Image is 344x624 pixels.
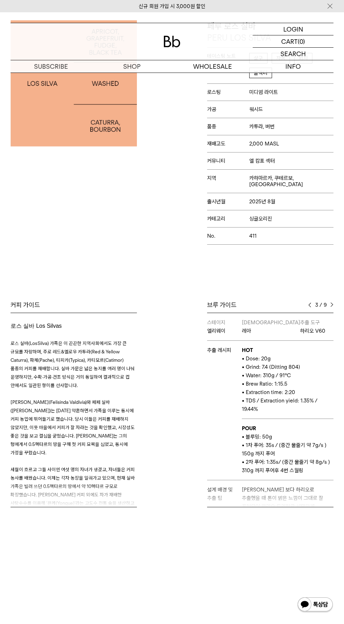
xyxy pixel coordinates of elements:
[11,399,135,455] span: [PERSON_NAME](Felisinda Valdivia)와 페페 실바([PERSON_NAME])는 [DATE] 약혼하면서 가족을 이루는 동시에 커피 농업에 뛰어들기로 했습...
[253,60,333,73] p: INFO
[249,158,275,164] span: 엘 캄포 섹터
[242,372,291,379] span: • Water: 310g / 91°C
[242,347,253,353] b: HOT
[11,60,91,73] a: SUBSCRIBE
[172,60,253,73] p: WHOLESALE
[242,425,256,432] b: POUR
[11,340,135,388] span: 로스 실바(Los Silva) 가족은 이 끈끈한 지역사회에서도 가장 큰 규모를 자랑하며, 주로 레드&옐로우 카투라(Red & Yellow Caturra), 파체(Pache),...
[242,434,272,440] span: • 블루밍: 50g
[249,123,274,130] span: 카투라, 버번
[297,597,333,613] img: 카카오톡 채널 1:1 채팅 버튼
[242,389,295,395] span: • Extraction time: 2:20
[315,301,318,309] span: 3
[207,123,249,130] span: 품종
[253,35,333,48] a: CART (0)
[300,327,333,335] p: 하리오 V60
[207,216,249,222] span: 카테고리
[249,175,333,188] span: 카하마르카, 쿠테르보, [GEOGRAPHIC_DATA]
[242,442,326,457] span: • 1차 푸어: 35s / (중간 물줄기 약 7g/s ) 150g 까지 푸어
[249,198,275,205] span: 2025년 8월
[207,319,225,326] span: 스테이지
[91,60,172,73] a: SHOP
[242,355,271,362] span: • Dose: 20g
[283,23,303,35] p: LOGIN
[11,467,135,523] span: 세월이 흐르고 그들 사이엔 여섯 명의 자녀가 생겼고, 자녀들은 커피 농사를 배웠습니다. 이제는 각자 농장을 일궈가고 있으며, 현재 실바 가족은 빌려 쓰던 0.5헥타르의 땅에서...
[249,141,279,147] span: 2,000 MASL
[164,36,180,47] img: 로고
[207,106,249,113] span: 가공
[253,23,333,35] a: LOGIN
[319,301,322,309] span: /
[207,89,249,95] span: 로스팅
[11,323,62,329] span: 로스 실바 Los Silvas
[242,319,300,326] span: [DEMOGRAPHIC_DATA]
[242,459,330,474] span: • 2차 푸어: 1:35s/ (중간 물줄기 약 8g/s ) 310g 까지 푸어후 4번 스월링
[324,301,327,309] span: 9
[11,20,137,147] img: 페루 로스 실바PERU LOS SILVA
[300,319,320,326] span: 추출 도구
[207,141,249,147] span: 재배고도
[242,398,317,412] span: • TDS / Extraction yield: 1.35% / 19.44%
[207,301,333,309] div: 브루 가이드
[249,233,257,239] span: 411
[207,346,242,354] p: 추출 레시피
[242,381,287,387] span: • Brew Ratio: 1:15.5
[281,35,298,47] p: CART
[207,175,249,181] span: 지역
[249,216,272,222] span: 싱글오리진
[207,233,249,239] span: No.
[249,89,278,95] span: 미디엄 라이트
[11,301,137,309] div: 커피 가이드
[249,106,263,113] span: 워시드
[242,327,300,335] p: 레아
[207,198,249,205] span: 출시년월
[207,327,242,335] p: 엘리웨이
[298,35,305,47] p: (0)
[139,3,205,9] a: 신규 회원 가입 시 3,000원 할인
[242,364,300,370] span: • Grind: 7.4 (Ditting 804)
[280,48,306,60] p: SEARCH
[207,158,249,164] span: 커뮤니티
